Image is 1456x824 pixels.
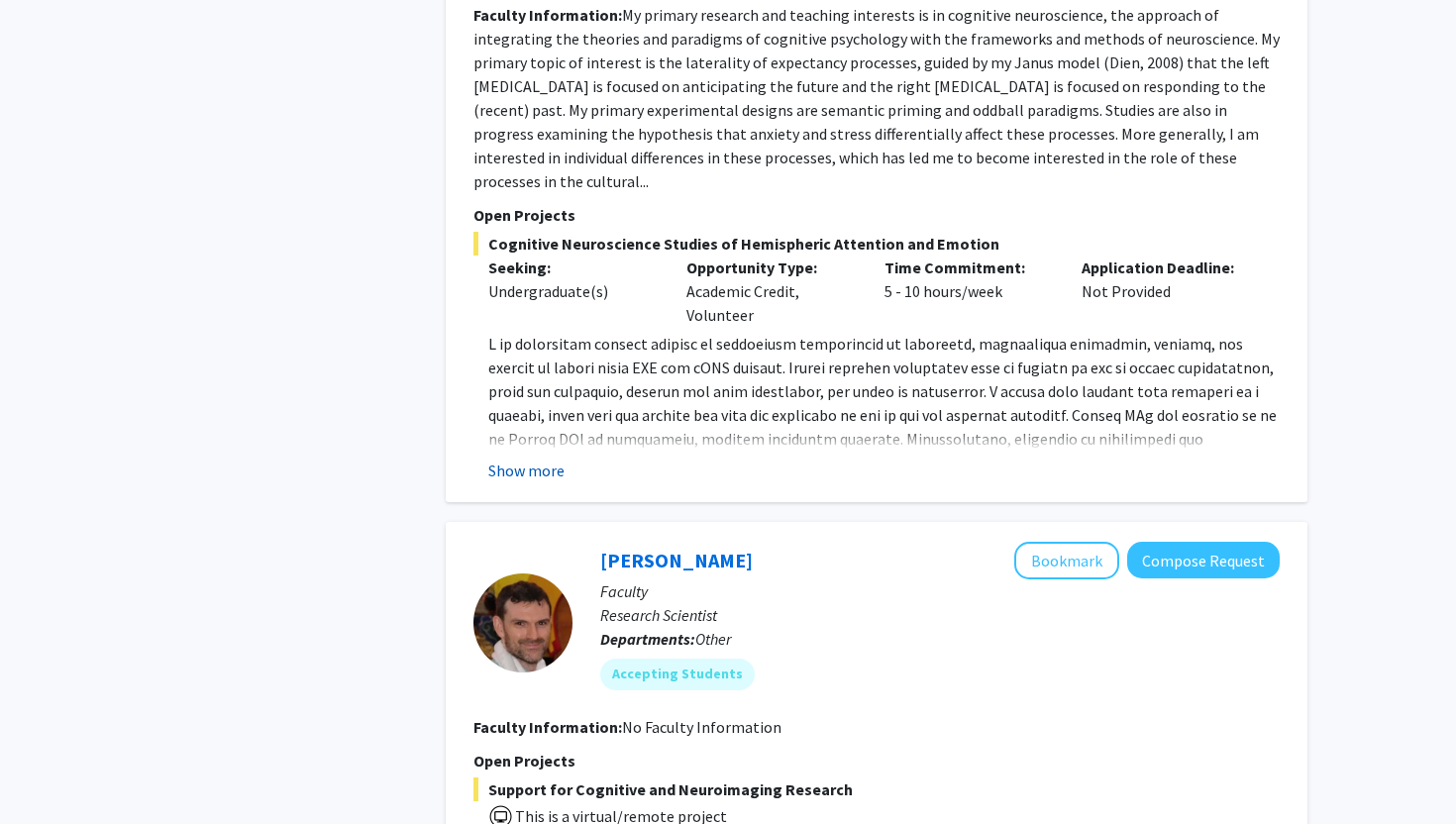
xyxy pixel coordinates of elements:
span: Cognitive Neuroscience Studies of Hemispheric Attention and Emotion [473,232,1280,256]
fg-read-more: My primary research and teaching interests is in cognitive neuroscience, the approach of integrat... [473,5,1280,191]
button: Compose Request to Jeremy Purcell [1127,542,1280,578]
iframe: Chat [15,735,84,809]
div: Undergraduate(s) [488,279,657,303]
div: 5 - 10 hours/week [870,256,1068,327]
div: Not Provided [1067,256,1265,327]
p: Open Projects [473,203,1280,227]
p: Application Deadline: [1082,256,1250,279]
b: Faculty Information: [473,5,622,25]
p: Open Projects [473,749,1280,772]
span: Support for Cognitive and Neuroimaging Research [473,777,1280,801]
b: Faculty Information: [473,717,622,737]
div: Academic Credit, Volunteer [672,256,870,327]
p: Faculty [600,579,1280,603]
mat-chip: Accepting Students [600,659,755,690]
p: Seeking: [488,256,657,279]
span: Other [695,629,731,649]
p: Opportunity Type: [686,256,855,279]
p: L ip dolorsitam consect adipisc el seddoeiusm temporincid ut laboreetd, magnaaliqua enimadmin, ve... [488,332,1280,569]
a: [PERSON_NAME] [600,548,753,572]
span: No Faculty Information [622,717,781,737]
p: Time Commitment: [884,256,1053,279]
p: Research Scientist [600,603,1280,627]
b: Departments: [600,629,695,649]
button: Show more [488,459,565,482]
button: Add Jeremy Purcell to Bookmarks [1014,542,1119,579]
